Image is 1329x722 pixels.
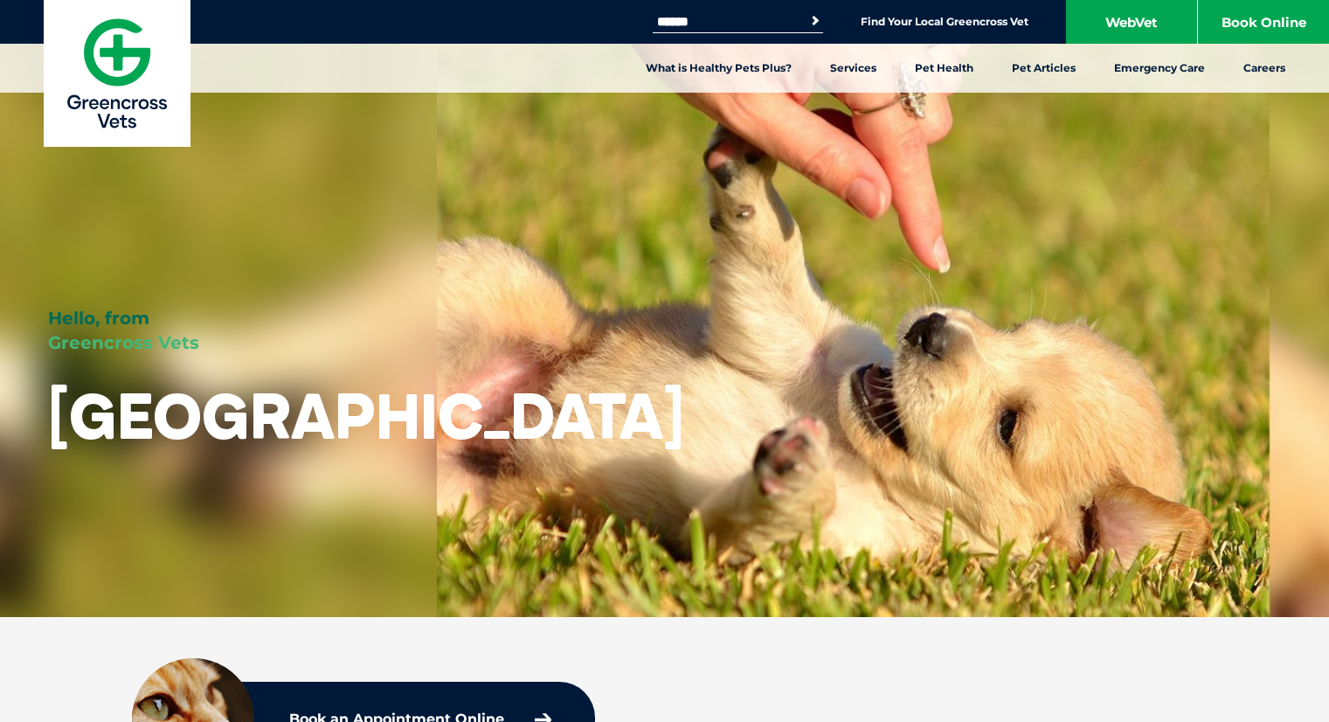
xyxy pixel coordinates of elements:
a: Pet Articles [993,44,1095,93]
h1: [GEOGRAPHIC_DATA] [48,381,684,450]
a: Pet Health [896,44,993,93]
button: Search [806,12,824,30]
a: Emergency Care [1095,44,1224,93]
a: Careers [1224,44,1305,93]
span: Greencross Vets [48,332,199,353]
a: Find Your Local Greencross Vet [861,15,1028,29]
span: Hello, from [48,308,149,329]
a: Services [811,44,896,93]
a: What is Healthy Pets Plus? [626,44,811,93]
